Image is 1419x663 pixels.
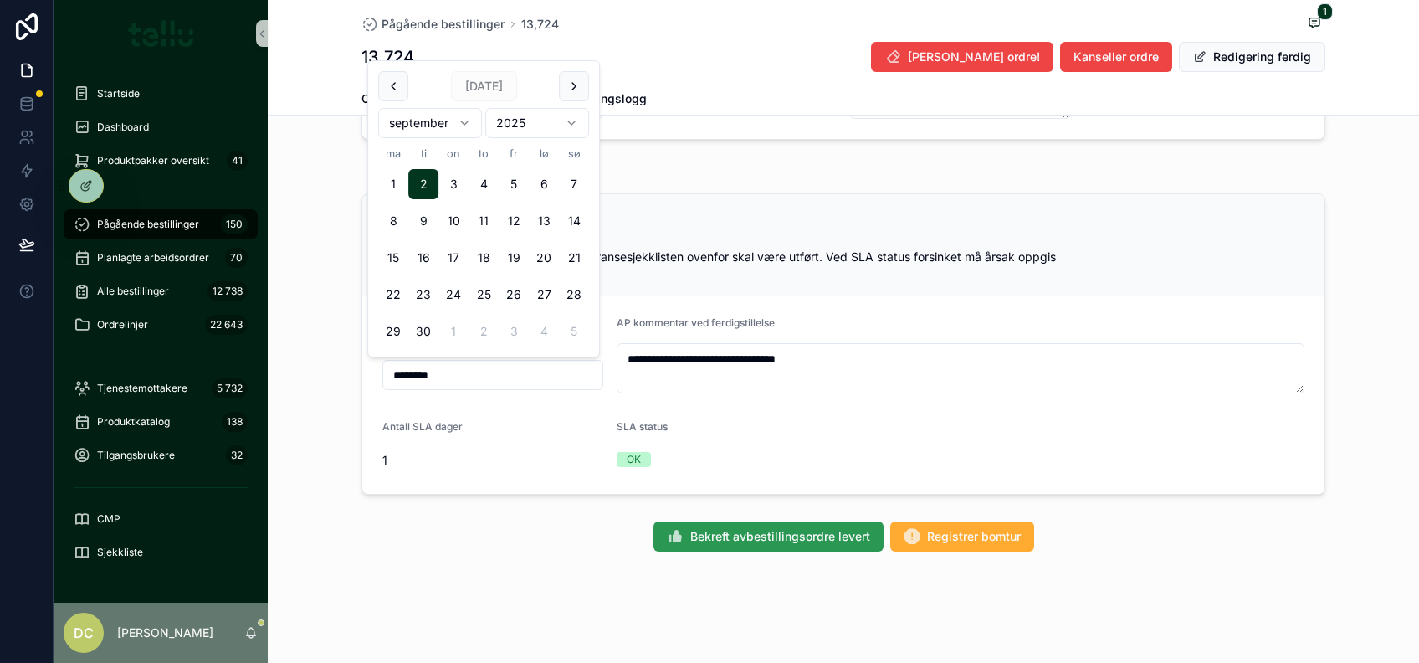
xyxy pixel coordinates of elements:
[378,243,408,273] button: mandag 15. september 2025
[378,169,408,199] button: mandag 1. september 2025
[469,243,499,273] button: torsdag 18. september 2025
[64,504,258,534] a: CMP
[890,522,1034,552] button: Registrer bomtur
[64,112,258,142] a: Dashboard
[128,20,194,47] img: App logo
[221,214,248,234] div: 150
[653,522,884,552] button: Bekreft avbestillingsordre levert
[499,145,529,162] th: fredag
[871,42,1053,72] button: [PERSON_NAME] ordre!
[469,169,499,199] button: torsdag 4. september 2025
[469,316,499,347] button: torsdag 2. oktober 2025
[617,420,668,433] span: SLA status
[361,90,409,107] span: Oversikt
[97,154,209,167] span: Produktpakker oversikt
[378,316,408,347] button: mandag 29. september 2025
[529,243,559,273] button: lørdag 20. september 2025
[97,285,169,298] span: Alle bestillinger
[97,121,149,134] span: Dashboard
[438,145,469,162] th: onsdag
[1304,13,1325,34] button: 1
[64,209,258,239] a: Pågående bestillinger150
[64,537,258,568] a: Sjekkliste
[499,206,529,236] button: fredag 12. september 2025
[97,449,175,462] span: Tilgangsbrukere
[378,145,589,347] table: september 2025
[382,16,505,33] span: Pågående bestillinger
[97,218,199,231] span: Pågående bestillinger
[378,280,408,310] button: mandag 22. september 2025
[499,316,529,347] button: fredag 3. oktober 2025
[559,145,589,162] th: søndag
[408,145,438,162] th: tirsdag
[529,206,559,236] button: lørdag 13. september 2025
[927,528,1021,545] span: Registrer bomtur
[559,243,589,273] button: søndag 21. september 2025
[64,373,258,403] a: Tjenestemottakere5 732
[382,420,463,433] span: Antall SLA dager
[378,206,408,236] button: mandag 8. september 2025
[529,280,559,310] button: lørdag 27. september 2025
[361,16,505,33] a: Pågående bestillinger
[97,251,209,265] span: Planlagte arbeidsordrer
[529,145,559,162] th: lørdag
[521,16,559,33] a: 13,724
[64,276,258,306] a: Alle bestillinger12 738
[64,440,258,470] a: Tilgangsbrukere32
[559,280,589,310] button: søndag 28. september 2025
[226,445,248,465] div: 32
[97,415,170,429] span: Produktkatalog
[97,87,140,100] span: Startside
[64,79,258,109] a: Startside
[559,206,589,236] button: søndag 14. september 2025
[225,248,248,268] div: 70
[97,512,120,526] span: CMP
[408,243,438,273] button: tirsdag 16. september 2025
[559,316,589,347] button: søndag 5. oktober 2025
[64,243,258,273] a: Planlagte arbeidsordrer70
[572,90,647,107] span: Endringslogg
[382,248,1304,265] p: Bekreft at ordre 13 724 er fullført. Leveransesjekklisten ovenfor skal være utført. Ved SLA statu...
[1060,42,1172,72] button: Kanseller ordre
[499,280,529,310] button: fredag 26. september 2025
[378,145,408,162] th: mandag
[64,310,258,340] a: Ordrelinjer22 643
[97,546,143,559] span: Sjekkliste
[469,280,499,310] button: torsdag 25. september 2025
[690,528,870,545] span: Bekreft avbestillingsordre levert
[617,316,775,329] span: AP kommentar ved ferdigstillelse
[64,146,258,176] a: Produktpakker oversikt41
[212,378,248,398] div: 5 732
[361,84,409,117] a: Oversikt
[207,281,248,301] div: 12 738
[572,84,647,117] a: Endringslogg
[408,280,438,310] button: tirsdag 23. september 2025
[74,623,94,643] span: DC
[222,412,248,432] div: 138
[382,452,603,469] span: 1
[408,206,438,236] button: tirsdag 9. september 2025
[205,315,248,335] div: 22 643
[361,45,414,69] h1: 13,724
[97,318,148,331] span: Ordrelinjer
[1179,42,1325,72] button: Redigering ferdig
[529,316,559,347] button: lørdag 4. oktober 2025
[438,169,469,199] button: onsdag 3. september 2025
[469,145,499,162] th: torsdag
[1073,49,1159,65] span: Kanseller ordre
[438,206,469,236] button: onsdag 10. september 2025
[54,67,268,589] div: scrollable content
[499,243,529,273] button: fredag 19. september 2025
[529,169,559,199] button: lørdag 6. september 2025
[64,407,258,437] a: Produktkatalog138
[117,624,213,641] p: [PERSON_NAME]
[499,169,529,199] button: fredag 5. september 2025
[469,206,499,236] button: torsdag 11. september 2025
[97,382,187,395] span: Tjenestemottakere
[908,49,1040,65] span: [PERSON_NAME] ordre!
[408,316,438,347] button: tirsdag 30. september 2025
[1317,3,1333,20] span: 1
[627,452,641,467] div: OK
[408,169,438,199] button: Today, tirsdag 2. september 2025, selected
